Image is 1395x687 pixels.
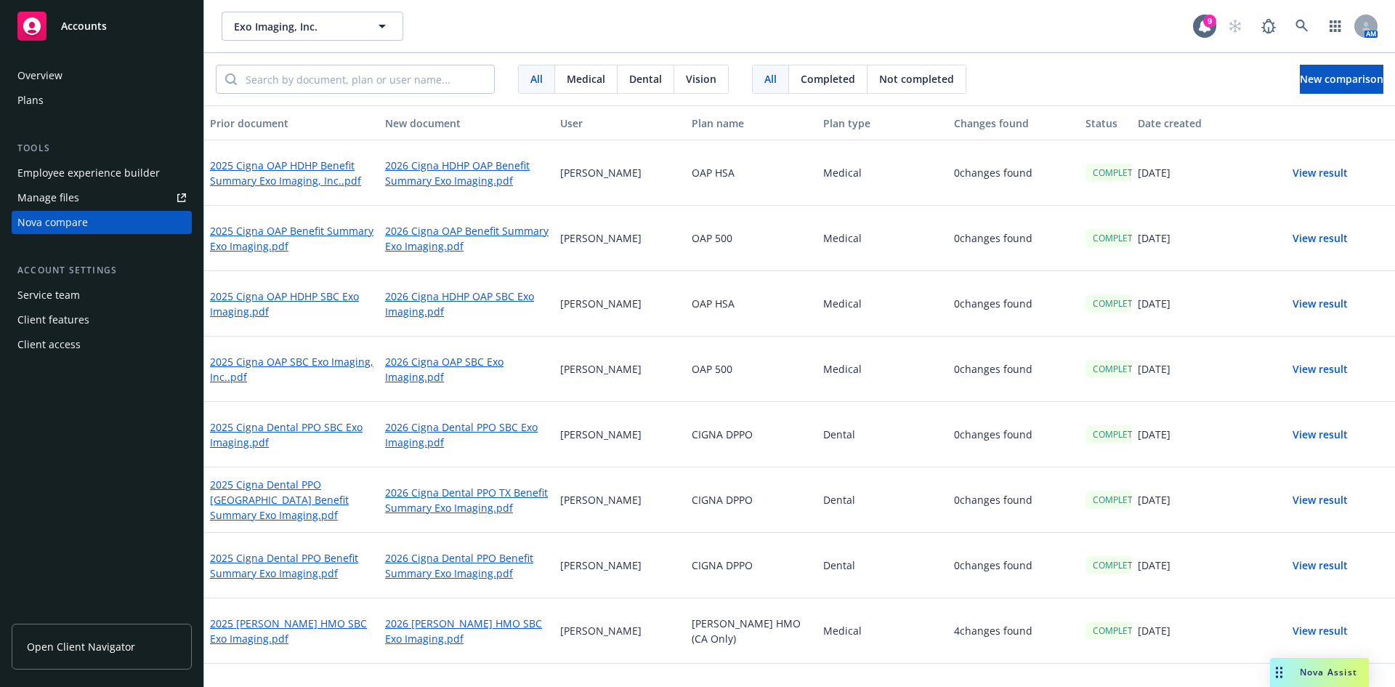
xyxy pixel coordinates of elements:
div: Medical [817,337,949,402]
a: Nova compare [12,211,192,234]
button: Changes found [948,105,1080,140]
p: 0 changes found [954,165,1032,180]
a: Accounts [12,6,192,47]
button: View result [1269,289,1371,318]
span: All [530,71,543,87]
div: Changes found [954,116,1074,131]
a: Manage files [12,186,192,209]
div: New document [385,116,549,131]
div: COMPLETED [1085,164,1152,182]
button: User [554,105,686,140]
p: [PERSON_NAME] [560,296,642,311]
a: 2025 Cigna OAP HDHP SBC Exo Imaging.pdf [210,289,373,319]
div: Medical [817,206,949,271]
span: Not completed [879,71,954,87]
div: CIGNA DPPO [686,533,817,598]
a: 2026 Cigna HDHP OAP Benefit Summary Exo Imaging.pdf [385,158,549,188]
div: Manage files [17,186,79,209]
a: 2026 Cigna OAP SBC Exo Imaging.pdf [385,354,549,385]
p: 0 changes found [954,230,1032,246]
div: CIGNA DPPO [686,467,817,533]
a: 2025 Cigna Dental PPO [GEOGRAPHIC_DATA] Benefit Summary Exo Imaging.pdf [210,477,373,523]
div: Dental [817,533,949,598]
div: Medical [817,271,949,337]
div: Status [1085,116,1126,131]
p: [PERSON_NAME] [560,230,642,246]
div: Date created [1138,116,1258,131]
a: 2025 [PERSON_NAME] HMO SBC Exo Imaging.pdf [210,616,373,646]
p: [DATE] [1138,296,1170,311]
p: 0 changes found [954,492,1032,507]
a: 2025 Cigna OAP HDHP Benefit Summary Exo Imaging, Inc..pdf [210,158,373,188]
a: Plans [12,89,192,112]
div: COMPLETED [1085,425,1152,443]
button: Plan name [686,105,817,140]
span: Open Client Navigator [27,639,135,654]
a: Service team [12,284,192,307]
div: User [560,116,680,131]
a: 2026 Cigna Dental PPO SBC Exo Imaging.pdf [385,419,549,450]
p: 0 changes found [954,361,1032,377]
a: Client access [12,333,192,356]
a: 2025 Cigna Dental PPO SBC Exo Imaging.pdf [210,419,373,450]
span: Vision [686,71,716,87]
a: Employee experience builder [12,161,192,185]
div: Medical [817,598,949,664]
a: 2026 Cigna HDHP OAP SBC Exo Imaging.pdf [385,289,549,319]
div: Prior document [210,116,373,131]
a: Client features [12,308,192,332]
div: Account settings [12,263,192,278]
div: COMPLETED [1085,229,1152,247]
div: COMPLETED [1085,360,1152,378]
a: 2025 Cigna OAP SBC Exo Imaging, Inc..pdf [210,354,373,385]
button: Status [1080,105,1132,140]
span: All [764,71,777,87]
div: Overview [17,64,62,87]
a: Overview [12,64,192,87]
button: View result [1269,420,1371,449]
a: Search [1287,12,1317,41]
a: 2026 [PERSON_NAME] HMO SBC Exo Imaging.pdf [385,616,549,646]
p: [PERSON_NAME] [560,492,642,507]
div: Plan name [692,116,812,131]
button: New document [379,105,554,140]
span: Medical [567,71,605,87]
a: 2025 Cigna OAP Benefit Summary Exo Imaging.pdf [210,223,373,254]
div: 9 [1203,15,1216,28]
div: COMPLETED [1085,294,1152,313]
span: Nova Assist [1300,666,1357,678]
div: Plans [17,89,44,112]
p: [DATE] [1138,361,1170,377]
div: Drag to move [1270,658,1288,687]
p: [PERSON_NAME] [560,361,642,377]
a: Start snowing [1221,12,1250,41]
p: 4 changes found [954,623,1032,638]
div: OAP 500 [686,206,817,271]
div: Service team [17,284,80,307]
a: 2026 Cigna OAP Benefit Summary Exo Imaging.pdf [385,223,549,254]
div: COMPLETED [1085,622,1152,640]
div: Client features [17,308,89,332]
div: Medical [817,140,949,206]
button: Nova Assist [1270,658,1369,687]
div: OAP HSA [686,140,817,206]
button: Prior document [204,105,379,140]
p: [DATE] [1138,558,1170,573]
a: 2026 Cigna Dental PPO TX Benefit Summary Exo Imaging.pdf [385,485,549,515]
p: 0 changes found [954,296,1032,311]
button: Date created [1132,105,1263,140]
input: Search by document, plan or user name... [237,65,494,93]
button: Exo Imaging, Inc. [222,12,403,41]
p: [DATE] [1138,427,1170,442]
button: View result [1269,224,1371,253]
a: Switch app [1321,12,1350,41]
span: Completed [801,71,855,87]
span: Dental [629,71,662,87]
p: [PERSON_NAME] [560,623,642,638]
p: 0 changes found [954,558,1032,573]
p: [PERSON_NAME] [560,165,642,180]
div: COMPLETED [1085,556,1152,574]
a: 2025 Cigna Dental PPO Benefit Summary Exo Imaging.pdf [210,550,373,581]
button: Plan type [817,105,949,140]
p: [DATE] [1138,165,1170,180]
